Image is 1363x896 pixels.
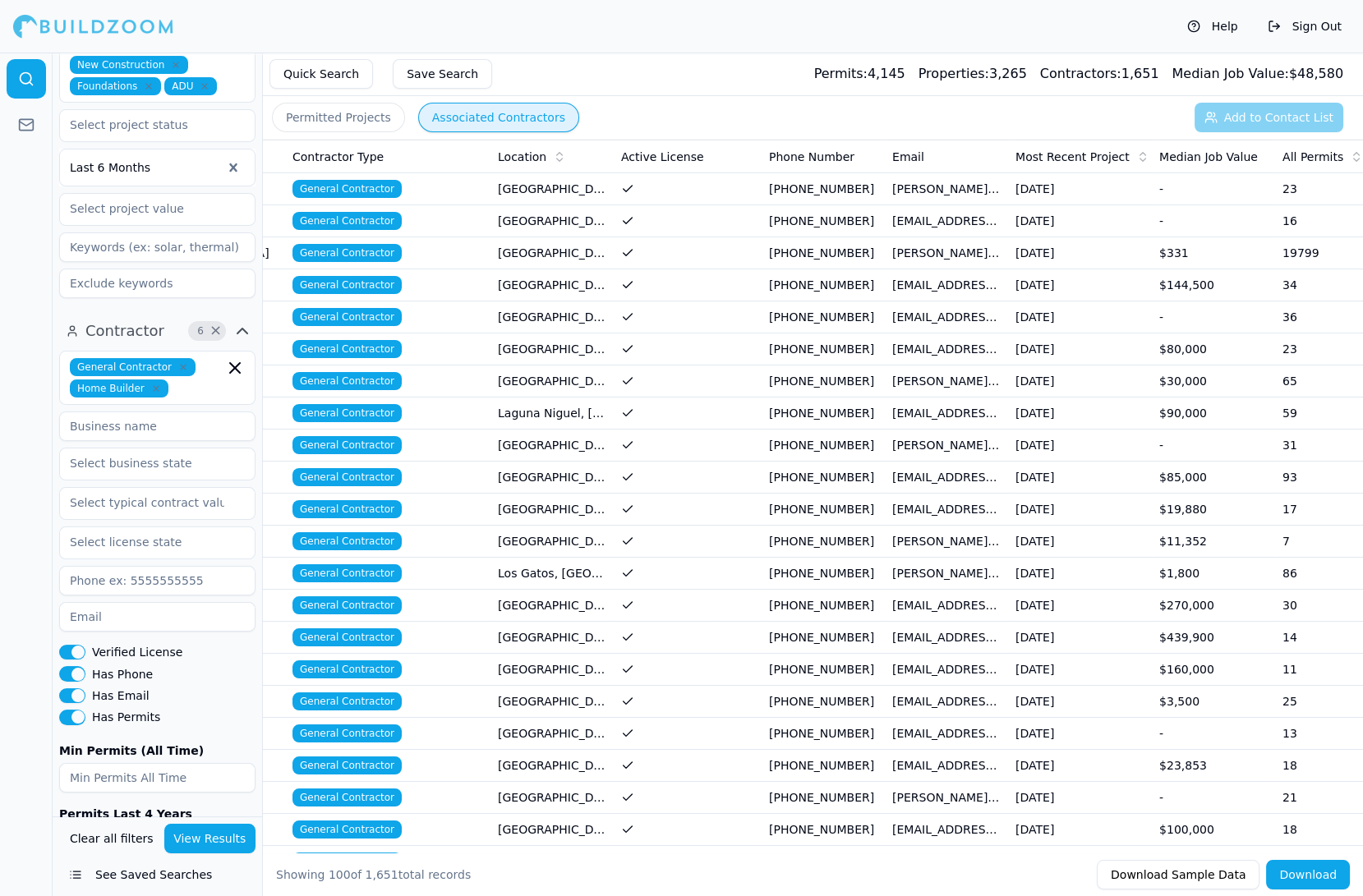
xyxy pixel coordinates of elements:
[762,462,886,494] td: [PHONE_NUMBER]
[59,318,256,344] button: Contractor6Clear Contractor filters
[59,411,256,441] input: Business name
[762,365,886,397] td: [PHONE_NUMBER]
[762,750,886,782] td: [PHONE_NUMBER]
[491,622,615,654] td: [GEOGRAPHIC_DATA], [GEOGRAPHIC_DATA]
[272,103,405,132] button: Permitted Projects
[1009,365,1153,397] td: [DATE]
[1040,66,1121,81] span: Contractors:
[1153,814,1276,846] td: $100,000
[210,327,222,335] span: Clear Contractor filters
[886,750,1009,782] td: [EMAIL_ADDRESS][DOMAIN_NAME]
[498,149,546,165] span: Location
[762,686,886,718] td: [PHONE_NUMBER]
[1009,558,1153,590] td: [DATE]
[269,59,373,89] button: Quick Search
[1153,558,1276,590] td: $1,800
[762,173,886,205] td: [PHONE_NUMBER]
[292,340,402,358] span: General Contractor
[1153,397,1276,430] td: $90,000
[1159,149,1258,165] span: Median Job Value
[1153,430,1276,462] td: -
[886,205,1009,237] td: [EMAIL_ADDRESS][DOMAIN_NAME]
[292,628,402,646] span: General Contractor
[329,868,351,881] span: 100
[886,558,1009,590] td: [PERSON_NAME][EMAIL_ADDRESS][DOMAIN_NAME]
[1259,13,1350,39] button: Sign Out
[1153,333,1276,365] td: $80,000
[886,301,1009,333] td: [EMAIL_ADDRESS][DOMAIN_NAME]
[92,669,153,680] label: Has Phone
[1009,430,1153,462] td: [DATE]
[1266,860,1350,889] button: Download
[59,232,256,262] input: Keywords (ex: solar, thermal)
[762,622,886,654] td: [PHONE_NUMBER]
[1009,301,1153,333] td: [DATE]
[1153,718,1276,750] td: -
[491,365,615,397] td: [GEOGRAPHIC_DATA], [GEOGRAPHIC_DATA]
[1009,494,1153,526] td: [DATE]
[886,430,1009,462] td: [PERSON_NAME][EMAIL_ADDRESS][DOMAIN_NAME]
[60,194,234,223] input: Select project value
[70,77,161,95] span: Foundations
[491,814,615,846] td: [GEOGRAPHIC_DATA], [GEOGRAPHIC_DATA]
[1153,269,1276,301] td: $144,500
[769,149,854,165] span: Phone Number
[1179,13,1246,39] button: Help
[1009,205,1153,237] td: [DATE]
[814,66,868,81] span: Permits:
[886,269,1009,301] td: [EMAIL_ADDRESS][DOMAIN_NAME]
[1153,494,1276,526] td: $19,880
[1153,590,1276,622] td: $270,000
[92,711,160,723] label: Has Permits
[491,173,615,205] td: [GEOGRAPHIC_DATA], [GEOGRAPHIC_DATA]
[1153,526,1276,558] td: $11,352
[60,488,234,517] input: Select typical contract value
[919,64,1027,84] div: 3,265
[192,323,209,339] span: 6
[762,333,886,365] td: [PHONE_NUMBER]
[886,237,1009,269] td: [PERSON_NAME][EMAIL_ADDRESS][PERSON_NAME][DOMAIN_NAME]
[491,526,615,558] td: [GEOGRAPHIC_DATA], [GEOGRAPHIC_DATA]
[1009,333,1153,365] td: [DATE]
[762,654,886,686] td: [PHONE_NUMBER]
[1153,301,1276,333] td: -
[1282,149,1343,165] span: All Permits
[1153,686,1276,718] td: $3,500
[491,782,615,814] td: [GEOGRAPHIC_DATA], [GEOGRAPHIC_DATA]
[59,806,256,822] div: Permits Last 4 Years
[60,110,234,140] input: Select project status
[292,532,402,550] span: General Contractor
[886,590,1009,622] td: [EMAIL_ADDRESS][DOMAIN_NAME]
[92,690,150,701] label: Has Email
[886,782,1009,814] td: [PERSON_NAME][DOMAIN_NAME][EMAIL_ADDRESS][DOMAIN_NAME]
[292,500,402,518] span: General Contractor
[1009,622,1153,654] td: [DATE]
[491,430,615,462] td: [GEOGRAPHIC_DATA], [GEOGRAPHIC_DATA]
[1009,654,1153,686] td: [DATE]
[762,718,886,750] td: [PHONE_NUMBER]
[70,56,188,74] span: New Construction
[1009,686,1153,718] td: [DATE]
[762,558,886,590] td: [PHONE_NUMBER]
[762,846,886,878] td: [PHONE_NUMBER]
[1153,365,1276,397] td: $30,000
[292,692,402,710] span: General Contractor
[919,66,989,81] span: Properties:
[292,308,402,326] span: General Contractor
[886,686,1009,718] td: [EMAIL_ADDRESS][DOMAIN_NAME]
[621,149,704,165] span: Active License
[276,866,471,883] div: Showing of total records
[1153,205,1276,237] td: -
[886,622,1009,654] td: [EMAIL_ADDRESS][DOMAIN_NAME]
[762,526,886,558] td: [PHONE_NUMBER]
[66,824,158,853] button: Clear all filters
[1009,526,1153,558] td: [DATE]
[1153,782,1276,814] td: -
[292,149,384,165] span: Contractor Type
[491,654,615,686] td: [GEOGRAPHIC_DATA], [GEOGRAPHIC_DATA]
[1009,590,1153,622] td: [DATE]
[292,564,402,582] span: General Contractor
[886,365,1009,397] td: [PERSON_NAME][EMAIL_ADDRESS][DOMAIN_NAME]
[886,526,1009,558] td: [PERSON_NAME][EMAIL_ADDRESS][DOMAIN_NAME]
[491,846,615,878] td: [GEOGRAPHIC_DATA], [GEOGRAPHIC_DATA]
